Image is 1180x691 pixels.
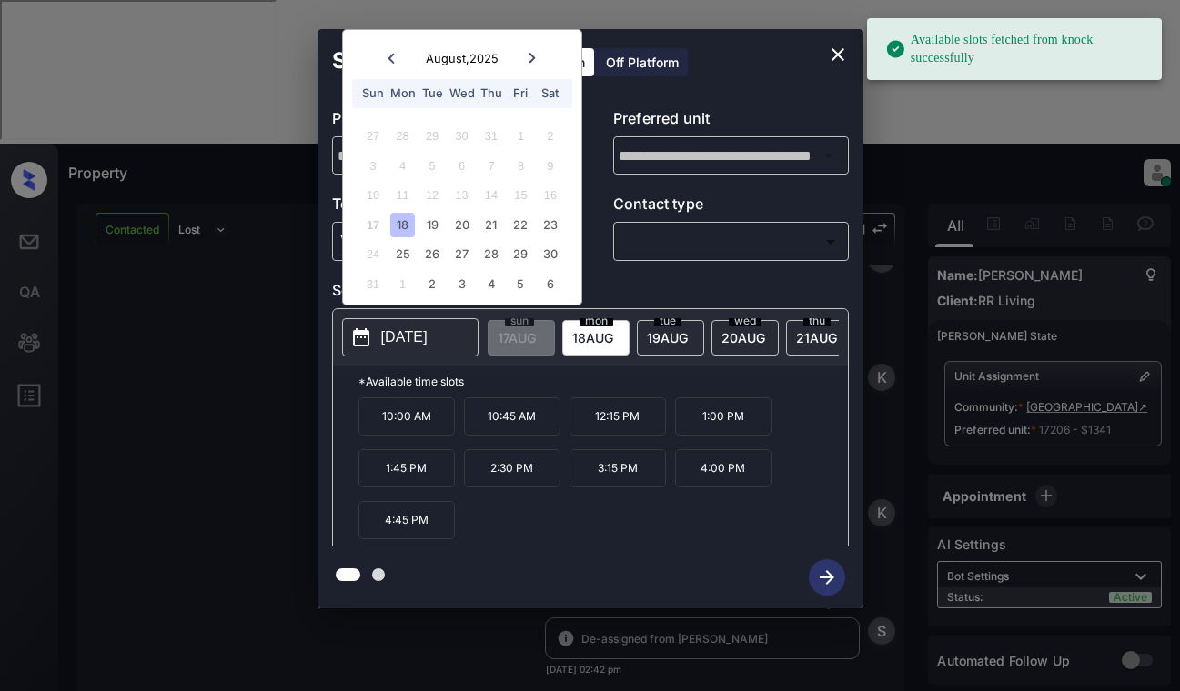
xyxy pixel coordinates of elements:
div: Choose Friday, September 5th, 2025 [509,272,533,296]
span: thu [803,315,831,326]
span: 21 AUG [796,330,837,345]
p: 1:45 PM [358,449,455,487]
div: Choose Wednesday, August 20th, 2025 [449,213,474,237]
div: Not available Saturday, August 2nd, 2025 [538,124,562,148]
p: Preferred community [332,107,568,136]
p: Tour type [332,193,568,222]
div: Choose Friday, August 22nd, 2025 [509,213,533,237]
div: Sun [361,81,386,105]
div: Not available Monday, August 4th, 2025 [390,154,415,178]
span: 20 AUG [721,330,765,345]
p: 1:00 PM [675,397,772,436]
div: Choose Thursday, August 28th, 2025 [479,242,503,266]
div: Not available Tuesday, August 12th, 2025 [419,183,444,207]
div: Not available Monday, September 1st, 2025 [390,272,415,296]
h2: Schedule Tour [318,29,503,93]
div: Not available Wednesday, August 13th, 2025 [449,183,474,207]
div: Not available Monday, July 28th, 2025 [390,124,415,148]
div: Not available Sunday, August 17th, 2025 [361,213,386,237]
div: Choose Thursday, August 21st, 2025 [479,213,503,237]
span: tue [654,315,681,326]
span: 19 AUG [647,330,688,345]
p: 4:45 PM [358,501,455,539]
div: Choose Monday, August 18th, 2025 [390,213,415,237]
p: *Available time slots [358,366,848,397]
div: Not available Saturday, August 16th, 2025 [538,183,562,207]
div: Choose Wednesday, September 3rd, 2025 [449,272,474,296]
p: 12:15 PM [570,397,666,436]
div: Choose Tuesday, August 26th, 2025 [419,242,444,266]
p: 4:00 PM [675,449,772,487]
p: 2:30 PM [464,449,560,487]
div: date-select [637,320,704,356]
p: Preferred unit [613,107,849,136]
div: Not available Friday, August 8th, 2025 [509,154,533,178]
div: Not available Friday, August 1st, 2025 [509,124,533,148]
div: Choose Tuesday, September 2nd, 2025 [419,272,444,296]
div: Virtual [337,226,563,256]
div: Not available Thursday, August 14th, 2025 [479,183,503,207]
div: Choose Friday, August 29th, 2025 [509,242,533,266]
div: Not available Tuesday, August 5th, 2025 [419,154,444,178]
div: Not available Saturday, August 9th, 2025 [538,154,562,178]
p: [DATE] [381,326,428,348]
div: Sat [538,81,562,105]
div: Thu [479,81,503,105]
div: Not available Sunday, July 27th, 2025 [361,124,386,148]
button: close [820,36,856,73]
div: Choose Wednesday, August 27th, 2025 [449,242,474,266]
div: Wed [449,81,474,105]
div: Choose Monday, August 25th, 2025 [390,242,415,266]
div: Not available Sunday, August 31st, 2025 [361,272,386,296]
p: 10:00 AM [358,397,455,436]
div: Not available Tuesday, July 29th, 2025 [419,124,444,148]
div: Fri [509,81,533,105]
div: Choose Saturday, August 30th, 2025 [538,242,562,266]
p: Contact type [613,193,849,222]
div: Off Platform [597,48,688,76]
div: date-select [562,320,630,356]
p: 3:15 PM [570,449,666,487]
div: Not available Sunday, August 3rd, 2025 [361,154,386,178]
div: date-select [786,320,853,356]
div: Choose Saturday, September 6th, 2025 [538,272,562,296]
div: Not available Wednesday, July 30th, 2025 [449,124,474,148]
div: Tue [419,81,444,105]
p: 10:45 AM [464,397,560,436]
span: 18 AUG [572,330,613,345]
div: date-select [711,320,779,356]
div: Choose Thursday, September 4th, 2025 [479,272,503,296]
div: Mon [390,81,415,105]
span: mon [580,315,613,326]
div: Not available Monday, August 11th, 2025 [390,183,415,207]
div: Not available Sunday, August 24th, 2025 [361,242,386,266]
div: Choose Tuesday, August 19th, 2025 [419,213,444,237]
div: Not available Thursday, July 31st, 2025 [479,124,503,148]
button: btn-next [798,554,856,601]
div: Not available Wednesday, August 6th, 2025 [449,154,474,178]
span: wed [729,315,761,326]
div: Choose Saturday, August 23rd, 2025 [538,213,562,237]
div: month 2025-08 [348,122,575,299]
button: [DATE] [342,318,479,356]
div: Not available Sunday, August 10th, 2025 [361,183,386,207]
div: Not available Friday, August 15th, 2025 [509,183,533,207]
p: Select slot [332,279,849,308]
div: Available slots fetched from knock successfully [885,24,1147,75]
div: Not available Thursday, August 7th, 2025 [479,154,503,178]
